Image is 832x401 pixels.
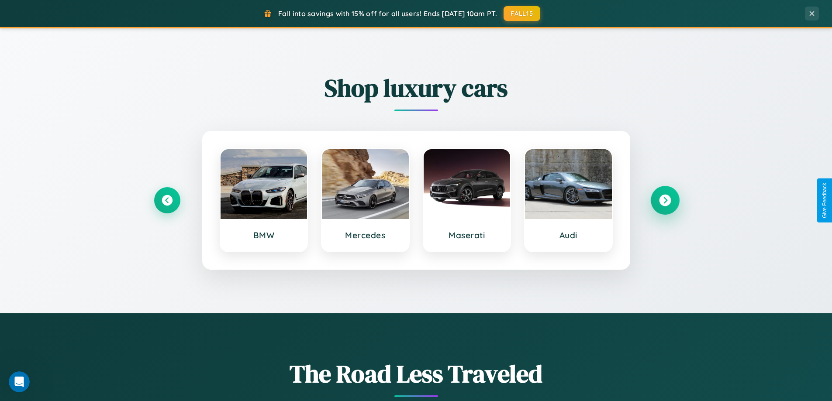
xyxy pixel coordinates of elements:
[278,9,497,18] span: Fall into savings with 15% off for all users! Ends [DATE] 10am PT.
[331,230,400,240] h3: Mercedes
[822,183,828,218] div: Give Feedback
[504,6,540,21] button: FALL15
[432,230,502,240] h3: Maserati
[229,230,299,240] h3: BMW
[154,71,678,105] h2: Shop luxury cars
[534,230,603,240] h3: Audi
[9,371,30,392] iframe: Intercom live chat
[154,357,678,391] h1: The Road Less Traveled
